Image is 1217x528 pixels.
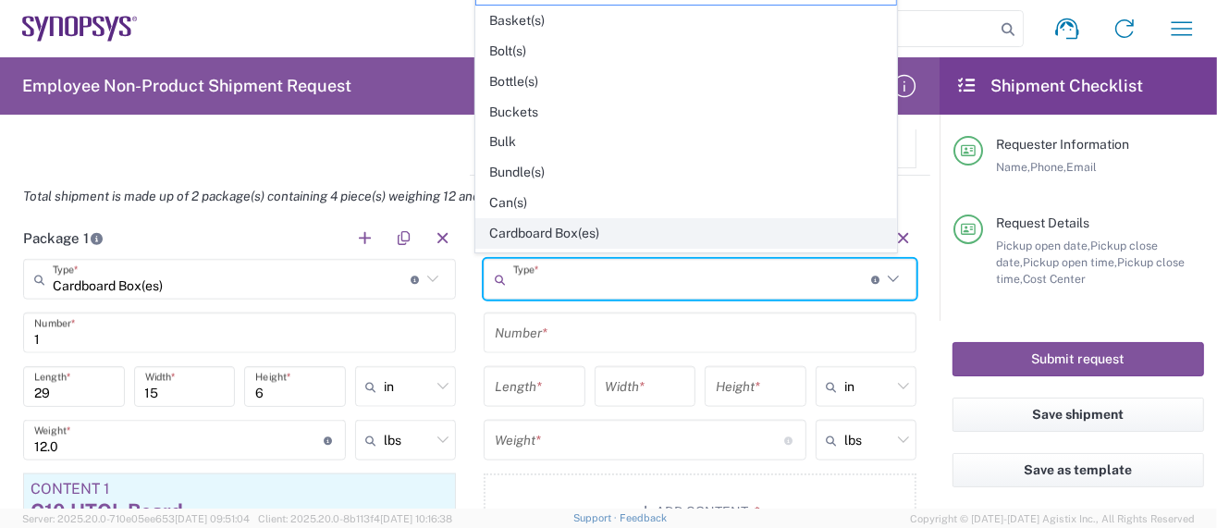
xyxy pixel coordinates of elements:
[996,239,1090,252] span: Pickup open date,
[380,513,452,524] span: [DATE] 10:16:38
[9,189,645,203] em: Total shipment is made up of 2 package(s) containing 4 piece(s) weighing 12 and a total value of ...
[476,158,896,187] span: Bundle(s)
[31,497,449,525] div: C10 HTOL Board
[996,160,1030,174] span: Name,
[910,510,1195,527] span: Copyright © [DATE]-[DATE] Agistix Inc., All Rights Reserved
[258,513,452,524] span: Client: 2025.20.0-8b113f4
[573,512,620,523] a: Support
[620,512,667,523] a: Feedback
[953,453,1204,487] button: Save as template
[22,513,250,524] span: Server: 2025.20.0-710e05ee653
[23,229,104,248] h2: Package 1
[996,215,1089,230] span: Request Details
[175,513,250,524] span: [DATE] 09:51:04
[476,128,896,156] span: Bulk
[22,75,351,97] h2: Employee Non-Product Shipment Request
[953,398,1204,432] button: Save shipment
[31,481,449,497] div: Content 1
[476,219,896,248] span: Cardboard Box(es)
[956,75,1143,97] h2: Shipment Checklist
[996,137,1129,152] span: Requester Information
[1030,160,1066,174] span: Phone,
[476,250,896,278] span: Carton(s)
[953,342,1204,376] button: Submit request
[1023,272,1086,286] span: Cost Center
[476,189,896,217] span: Can(s)
[1066,160,1097,174] span: Email
[1023,255,1117,269] span: Pickup open time,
